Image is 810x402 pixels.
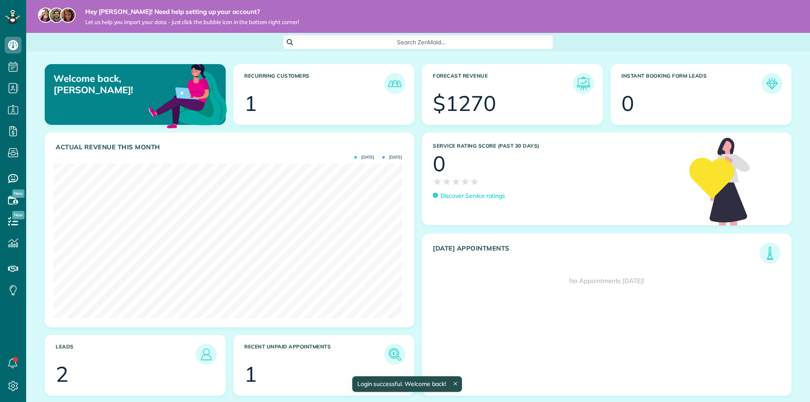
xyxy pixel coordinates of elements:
h3: Leads [56,344,196,365]
span: ★ [470,174,479,189]
h3: Instant Booking Form Leads [621,73,761,94]
img: icon_form_leads-04211a6a04a5b2264e4ee56bc0799ec3eb69b7e499cbb523a139df1d13a81ae0.png [764,75,780,92]
div: 1 [244,93,257,114]
h3: Recurring Customers [244,73,384,94]
span: New [12,211,24,219]
img: icon_leads-1bed01f49abd5b7fead27621c3d59655bb73ed531f8eeb49469d10e621d6b896.png [198,346,215,363]
img: dashboard_welcome-42a62b7d889689a78055ac9021e634bf52bae3f8056760290aed330b23ab8690.png [147,54,229,136]
h3: Forecast Revenue [433,73,573,94]
div: 1 [244,364,257,385]
div: No Appointments [DATE]! [422,264,791,298]
p: Discover Service ratings [440,192,505,200]
h3: Service Rating score (past 30 days) [433,143,681,149]
span: Let us help you import your data - just click the bubble icon in the bottom right corner! [85,19,299,26]
img: michelle-19f622bdf1676172e81f8f8fba1fb50e276960ebfe0243fe18214015130c80e4.jpg [60,8,76,23]
img: icon_recurring_customers-cf858462ba22bcd05b5a5880d41d6543d210077de5bb9ebc9590e49fd87d84ed.png [386,75,403,92]
div: 0 [621,93,634,114]
img: jorge-587dff0eeaa6aab1f244e6dc62b8924c3b6ad411094392a53c71c6c4a576187d.jpg [49,8,64,23]
span: ★ [442,174,451,189]
img: maria-72a9807cf96188c08ef61303f053569d2e2a8a1cde33d635c8a3ac13582a053d.jpg [38,8,53,23]
div: $1270 [433,93,496,114]
img: icon_forecast_revenue-8c13a41c7ed35a8dcfafea3cbb826a0462acb37728057bba2d056411b612bbbe.png [575,75,592,92]
span: ★ [433,174,442,189]
span: ★ [451,174,461,189]
img: icon_todays_appointments-901f7ab196bb0bea1936b74009e4eb5ffbc2d2711fa7634e0d609ed5ef32b18b.png [761,245,778,262]
h3: Actual Revenue this month [56,143,405,151]
a: Discover Service ratings [433,192,505,200]
p: Welcome back, [PERSON_NAME]! [54,73,168,95]
span: [DATE] [354,155,374,159]
span: [DATE] [382,155,402,159]
div: Login successful. Welcome back! [352,376,462,392]
div: 0 [433,153,445,174]
img: icon_unpaid_appointments-47b8ce3997adf2238b356f14209ab4cced10bd1f174958f3ca8f1d0dd7fffeee.png [386,346,403,363]
h3: Recent unpaid appointments [244,344,384,365]
div: 2 [56,364,68,385]
span: ★ [461,174,470,189]
span: New [12,189,24,198]
h3: [DATE] Appointments [433,245,759,264]
strong: Hey [PERSON_NAME]! Need help setting up your account? [85,8,299,16]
